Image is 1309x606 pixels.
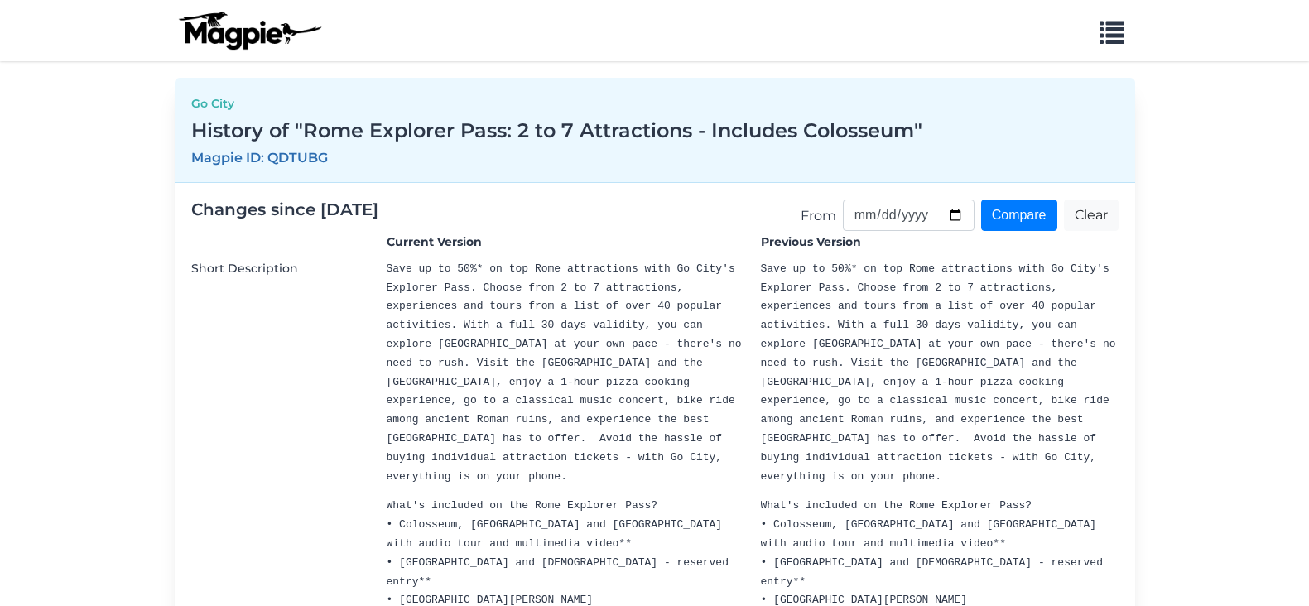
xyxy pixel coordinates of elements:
[761,499,1032,512] span: What's included on the Rome Explorer Pass?
[387,594,594,606] span: • [GEOGRAPHIC_DATA][PERSON_NAME]
[761,556,1109,588] span: • [GEOGRAPHIC_DATA] and [DEMOGRAPHIC_DATA] - reserved entry**
[761,233,1119,251] dd: Previous Version
[761,518,1103,550] span: • Colosseum, [GEOGRAPHIC_DATA] and [GEOGRAPHIC_DATA] with audio tour and multimedia video**
[1064,200,1119,231] a: Clear
[387,262,748,483] span: Save up to 50%* on top Rome attractions with Go City's Explorer Pass. Choose from 2 to 7 attracti...
[387,556,735,588] span: • [GEOGRAPHIC_DATA] and [DEMOGRAPHIC_DATA] - reserved entry**
[387,233,744,251] dd: Current Version
[191,200,378,219] span: Changes since [DATE]
[981,200,1057,231] input: Compare
[801,205,836,227] label: From
[175,11,324,50] img: logo-ab69f6fb50320c5b225c76a69d11143b.png
[761,594,968,606] span: • [GEOGRAPHIC_DATA][PERSON_NAME]
[191,94,1119,113] a: Go City
[387,499,658,512] span: What's included on the Rome Explorer Pass?
[387,518,729,550] span: • Colosseum, [GEOGRAPHIC_DATA] and [GEOGRAPHIC_DATA] with audio tour and multimedia video**
[761,262,1123,483] span: Save up to 50%* on top Rome attractions with Go City's Explorer Pass. Choose from 2 to 7 attracti...
[191,150,1119,166] h5: Magpie ID: QDTUBG
[191,119,1119,143] h3: History of "Rome Explorer Pass: 2 to 7 Attractions - Includes Colosseum"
